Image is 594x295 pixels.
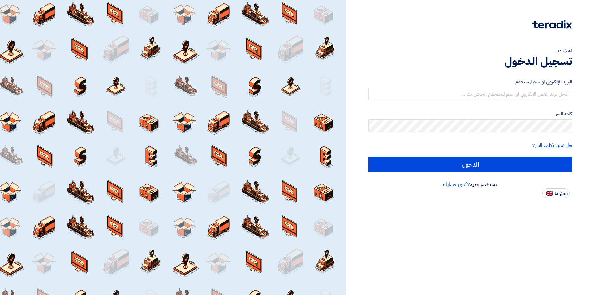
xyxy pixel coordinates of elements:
span: English [555,191,568,196]
label: كلمة السر [368,110,572,117]
img: en-US.png [546,191,553,196]
h1: تسجيل الدخول [368,54,572,68]
input: أدخل بريد العمل الإلكتروني او اسم المستخدم الخاص بك ... [368,88,572,100]
div: مستخدم جديد؟ [368,181,572,188]
button: English [542,188,570,198]
a: أنشئ حسابك [443,181,467,188]
a: هل نسيت كلمة السر؟ [532,142,572,149]
div: أهلا بك ... [368,47,572,54]
img: Teradix logo [532,20,572,29]
label: البريد الإلكتروني او اسم المستخدم [368,78,572,85]
input: الدخول [368,157,572,172]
